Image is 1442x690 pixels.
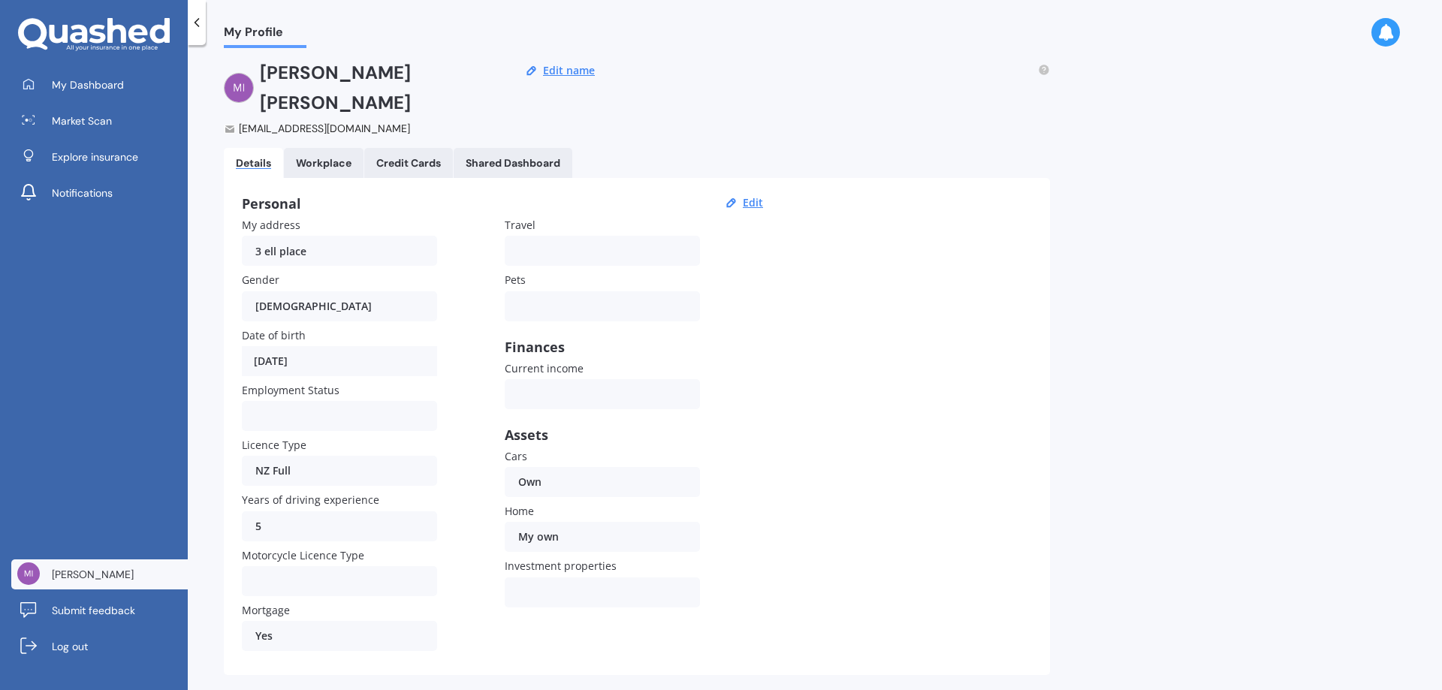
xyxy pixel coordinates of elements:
[242,273,279,288] span: Gender
[242,196,768,211] div: Personal
[505,273,526,288] span: Pets
[11,142,188,172] a: Explore insurance
[738,196,768,209] button: Edit
[505,218,535,232] span: Travel
[224,25,306,45] span: My Profile
[242,493,379,508] span: Years of driving experience
[52,567,134,582] span: [PERSON_NAME]
[538,64,599,77] button: Edit name
[11,559,188,589] a: [PERSON_NAME]
[52,149,138,164] span: Explore insurance
[242,548,364,562] span: Motorcycle Licence Type
[52,185,113,200] span: Notifications
[17,562,40,585] img: d6d5812acde92988fbfc7ec9acce3d10
[11,106,188,136] a: Market Scan
[224,121,495,136] div: [EMAIL_ADDRESS][DOMAIN_NAME]
[284,148,364,178] a: Workplace
[52,77,124,92] span: My Dashboard
[505,361,584,375] span: Current income
[11,70,188,100] a: My Dashboard
[52,603,135,618] span: Submit feedback
[242,438,306,452] span: Licence Type
[260,58,495,118] h2: [PERSON_NAME] [PERSON_NAME]
[364,148,453,178] a: Credit Cards
[242,328,306,342] span: Date of birth
[505,427,700,442] div: Assets
[11,178,188,208] a: Notifications
[505,339,700,354] div: Finances
[224,73,254,103] img: d6d5812acde92988fbfc7ec9acce3d10
[11,631,188,661] a: Log out
[242,218,300,232] span: My address
[242,346,437,376] div: [DATE]
[242,383,339,397] span: Employment Status
[454,148,572,178] a: Shared Dashboard
[224,148,283,178] a: Details
[505,504,534,518] span: Home
[236,157,271,170] div: Details
[376,157,441,170] div: Credit Cards
[242,603,290,617] span: Mortgage
[466,157,560,170] div: Shared Dashboard
[11,595,188,625] a: Submit feedback
[296,157,351,170] div: Workplace
[52,113,112,128] span: Market Scan
[52,639,88,654] span: Log out
[505,449,527,463] span: Cars
[505,559,617,574] span: Investment properties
